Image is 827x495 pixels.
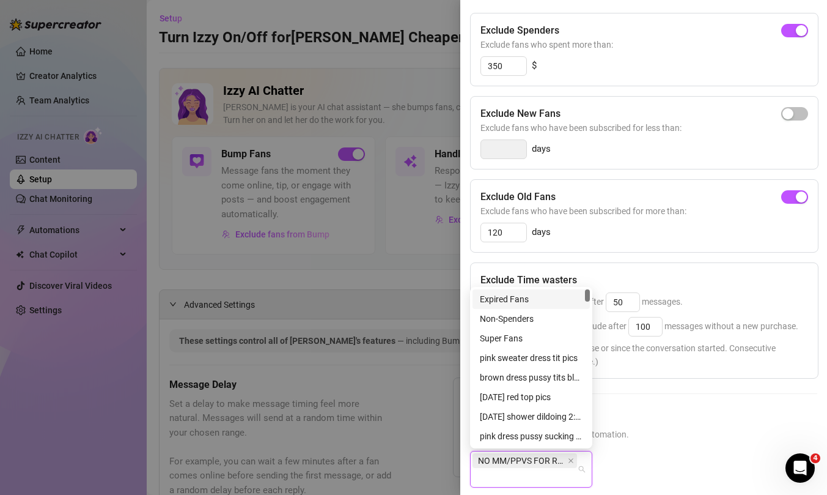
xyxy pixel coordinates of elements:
[470,428,817,441] span: Select lists to exclude from AI automation.
[480,38,808,51] span: Exclude fans who spent more than:
[568,458,574,464] span: close
[480,321,798,331] span: If they have spent before, exclude after messages without a new purchase.
[472,368,590,387] div: brown dress pussy tits black couch
[532,142,551,157] span: days
[480,106,561,121] h5: Exclude New Fans
[480,292,583,306] div: Expired Fans
[480,341,808,368] span: (Either since their last purchase or since the conversation started. Consecutive messages are cou...
[472,453,577,468] span: NO MM/PPVS FOR REPEATS
[480,390,583,404] div: [DATE] red top pics
[480,190,556,204] h5: Exclude Old Fans
[472,309,590,329] div: Non-Spenders
[480,23,559,38] h5: Exclude Spenders
[472,426,590,446] div: pink dress pussy sucking 6pics
[480,273,577,288] h5: Exclude Time wasters
[472,329,590,348] div: Super Fans
[532,225,551,240] span: days
[532,59,537,73] span: $
[785,453,815,483] iframe: Intercom live chat
[810,453,820,463] span: 4
[480,312,583,326] div: Non-Spenders
[472,407,590,426] div: Dec29/21 shower dildoing 2:32
[480,332,583,345] div: Super Fans
[480,121,808,135] span: Exclude fans who have been subscribed for less than:
[480,351,583,365] div: pink sweater dress tit pics
[480,410,583,423] div: [DATE] shower dildoing 2:32
[472,387,590,407] div: May7/23 red top pics
[472,289,590,309] div: Expired Fans
[480,430,583,443] div: pink dress pussy sucking 6pics
[480,371,583,384] div: brown dress pussy tits black couch
[478,454,565,467] span: NO MM/PPVS FOR REPEATS
[480,204,808,218] span: Exclude fans who have been subscribed for more than:
[470,409,817,425] h5: Exclude Fans Lists
[472,348,590,368] div: pink sweater dress tit pics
